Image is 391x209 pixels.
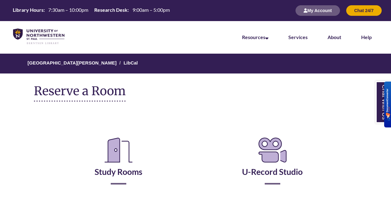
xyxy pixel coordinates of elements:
button: My Account [296,5,340,16]
table: Hours Today [10,7,172,14]
a: Hours Today [10,7,172,15]
a: Services [288,34,308,40]
nav: Breadcrumb [34,54,357,73]
a: LibCal [123,60,138,65]
a: Chat 24/7 [346,8,382,13]
h1: Reserve a Room [34,84,126,102]
a: [GEOGRAPHIC_DATA][PERSON_NAME] [28,60,117,65]
a: Resources [242,34,268,40]
a: Help [361,34,372,40]
img: BKR5lM0sgkDqAAAAAElFTkSuQmCC [386,89,390,121]
th: Library Hours: [10,7,46,13]
button: Chat 24/7 [346,5,382,16]
a: U-Record Studio [242,151,303,177]
img: UNWSP Library Logo [13,29,64,45]
a: About [328,34,341,40]
a: Study Rooms [95,151,142,177]
a: My Account [296,8,340,13]
div: Reserve a Room [34,117,357,203]
span: 7:30am – 10:00pm [48,7,88,13]
th: Research Desk: [92,7,130,13]
span: 9:00am – 5:00pm [133,7,170,13]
